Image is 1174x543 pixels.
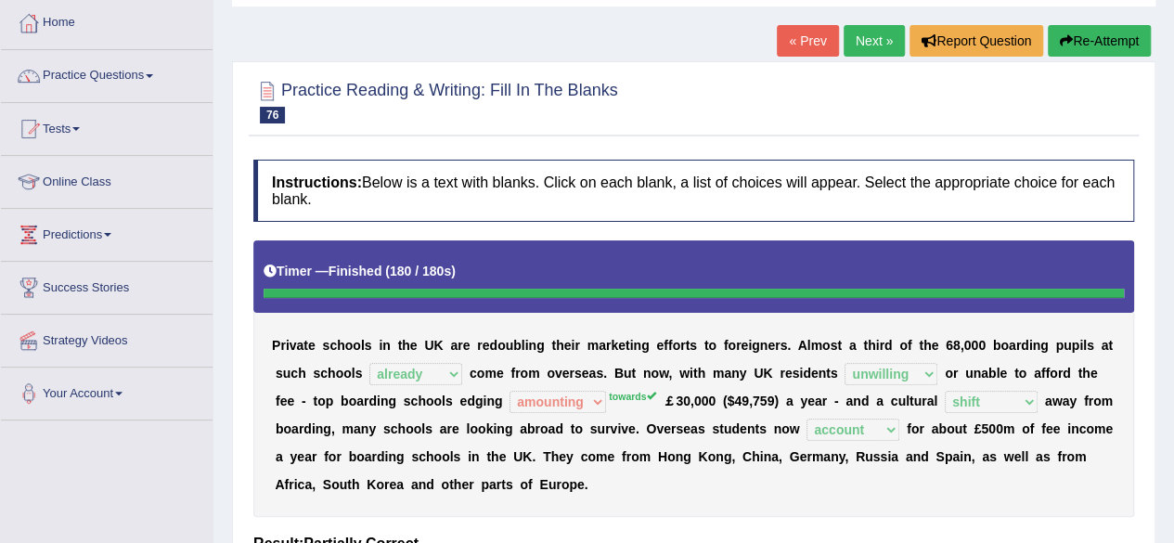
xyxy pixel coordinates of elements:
[510,366,515,381] b: f
[693,366,698,381] b: t
[470,421,478,436] b: o
[884,338,893,353] b: d
[606,338,611,353] b: r
[1,50,213,97] a: Practice Questions
[574,366,582,381] b: s
[253,160,1134,222] h4: Below is a text with blanks. Click on each blank, a list of choices will appear. Select the appro...
[451,264,456,278] b: )
[317,394,326,408] b: o
[418,394,426,408] b: h
[1062,394,1069,408] b: a
[961,338,964,353] b: ,
[690,338,697,353] b: s
[1084,394,1089,408] b: f
[452,421,459,436] b: e
[326,394,334,408] b: p
[822,394,827,408] b: r
[946,338,953,353] b: 6
[731,366,740,381] b: n
[574,338,579,353] b: r
[383,421,391,436] b: s
[897,394,906,408] b: u
[603,366,607,381] b: .
[308,338,316,353] b: e
[811,366,819,381] b: e
[973,366,981,381] b: n
[283,421,291,436] b: o
[582,366,589,381] b: e
[470,366,477,381] b: c
[458,338,462,353] b: r
[740,366,747,381] b: y
[624,366,632,381] b: u
[728,338,736,353] b: o
[683,394,690,408] b: 0
[1,103,213,149] a: Tests
[525,338,529,353] b: i
[1069,394,1077,408] b: y
[837,338,842,353] b: t
[588,366,596,381] b: a
[562,366,570,381] b: e
[398,421,406,436] b: h
[459,394,467,408] b: e
[685,338,690,353] b: t
[965,366,974,381] b: u
[342,421,354,436] b: m
[302,394,306,408] b: -
[596,366,603,381] b: s
[861,394,870,408] b: d
[659,366,668,381] b: w
[741,338,748,353] b: e
[276,366,283,381] b: s
[276,421,284,436] b: b
[296,338,303,353] b: a
[611,338,618,353] b: k
[343,366,352,381] b: o
[433,338,443,353] b: K
[844,25,905,57] a: Next »
[390,264,451,278] b: 180 / 180s
[1034,366,1041,381] b: a
[708,394,716,408] b: 0
[329,264,382,278] b: Finished
[320,366,328,381] b: c
[477,366,485,381] b: o
[964,338,972,353] b: 0
[690,394,694,408] b: ,
[486,394,495,408] b: n
[1045,366,1050,381] b: f
[477,338,482,353] b: r
[388,394,396,408] b: g
[760,394,768,408] b: 5
[899,338,908,353] b: o
[587,338,599,353] b: m
[291,421,299,436] b: a
[280,338,285,353] b: r
[341,394,349,408] b: b
[513,338,522,353] b: b
[345,338,354,353] b: o
[555,366,562,381] b: v
[313,366,320,381] b: s
[337,338,345,353] b: h
[626,338,630,353] b: t
[1021,338,1029,353] b: d
[515,366,520,381] b: r
[614,366,624,381] b: B
[287,394,294,408] b: e
[1,368,213,414] a: Your Account
[536,338,545,353] b: g
[365,338,372,353] b: s
[742,394,749,408] b: 9
[442,394,445,408] b: l
[780,338,787,353] b: s
[993,338,1001,353] b: b
[931,338,938,353] b: e
[908,338,912,353] b: f
[656,338,664,353] b: e
[313,394,317,408] b: t
[280,394,288,408] b: e
[564,338,572,353] b: e
[734,394,742,408] b: 4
